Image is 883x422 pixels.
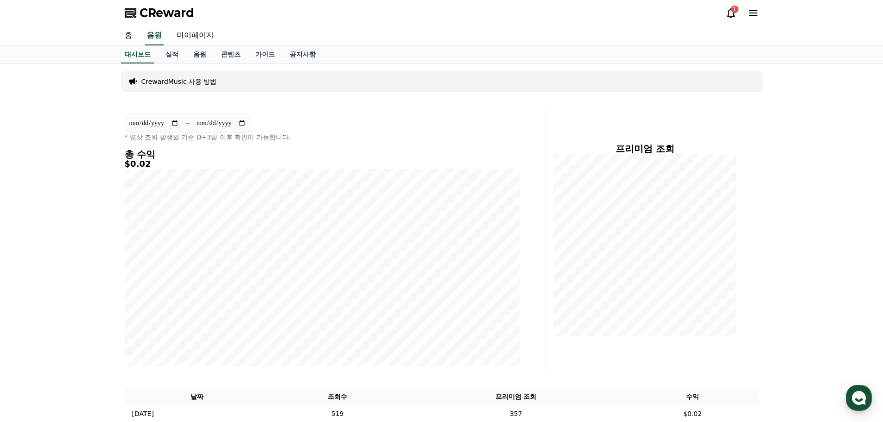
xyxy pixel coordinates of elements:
[282,46,323,63] a: 공지사항
[186,46,214,63] a: 음원
[3,294,61,317] a: 홈
[731,6,738,13] div: 1
[125,388,270,405] th: 날짜
[29,308,35,315] span: 홈
[61,294,120,317] a: 대화
[117,26,140,45] a: 홈
[121,46,154,63] a: 대시보드
[169,26,221,45] a: 마이페이지
[553,144,737,154] h4: 프리미엄 조회
[125,6,194,20] a: CReward
[85,308,96,315] span: 대화
[125,132,520,142] p: * 영상 조회 발생일 기준 D+3일 이후 확인이 가능합니다.
[145,26,164,45] a: 음원
[405,388,626,405] th: 프리미엄 조회
[140,6,194,20] span: CReward
[141,77,217,86] a: CrewardMusic 사용 방법
[143,308,154,315] span: 설정
[725,7,737,19] a: 1
[248,46,282,63] a: 가이드
[270,388,405,405] th: 조회수
[125,159,520,169] h5: $0.02
[627,388,759,405] th: 수익
[214,46,248,63] a: 콘텐츠
[158,46,186,63] a: 실적
[184,118,191,129] p: ~
[125,149,520,159] h4: 총 수익
[132,409,154,419] p: [DATE]
[120,294,178,317] a: 설정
